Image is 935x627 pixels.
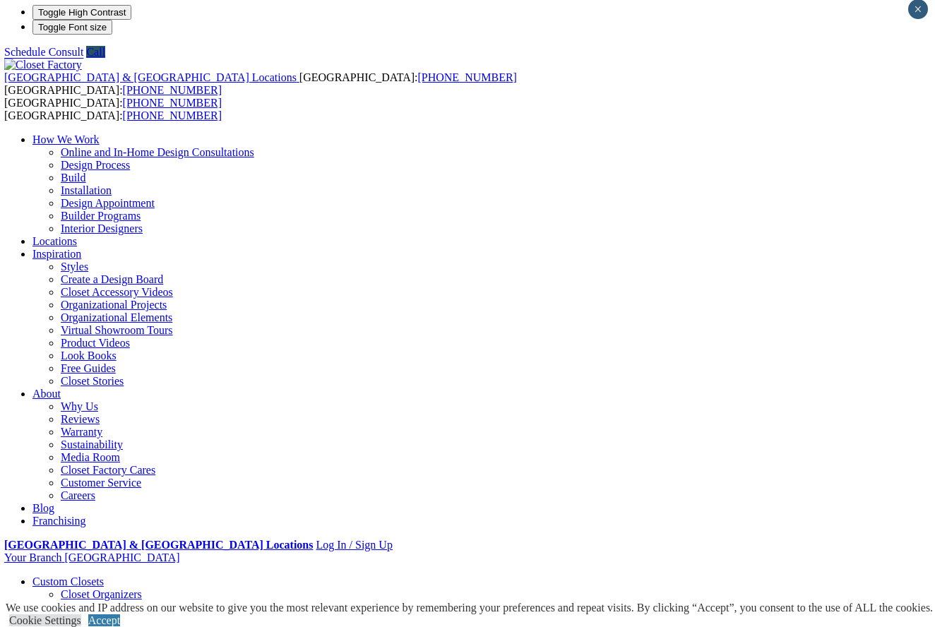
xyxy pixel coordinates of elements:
[4,551,180,563] a: Your Branch [GEOGRAPHIC_DATA]
[61,451,120,463] a: Media Room
[61,210,141,222] a: Builder Programs
[61,324,173,336] a: Virtual Showroom Tours
[4,539,313,551] a: [GEOGRAPHIC_DATA] & [GEOGRAPHIC_DATA] Locations
[61,350,117,362] a: Look Books
[61,159,130,171] a: Design Process
[32,575,104,587] a: Custom Closets
[61,261,88,273] a: Styles
[86,46,105,58] a: Call
[61,286,173,298] a: Closet Accessory Videos
[61,299,167,311] a: Organizational Projects
[38,22,107,32] span: Toggle Font size
[61,601,136,613] a: Dressing Rooms
[4,46,83,58] a: Schedule Consult
[61,426,102,438] a: Warranty
[32,235,77,247] a: Locations
[4,71,299,83] a: [GEOGRAPHIC_DATA] & [GEOGRAPHIC_DATA] Locations
[32,388,61,400] a: About
[123,84,222,96] a: [PHONE_NUMBER]
[61,197,155,209] a: Design Appointment
[123,97,222,109] a: [PHONE_NUMBER]
[4,59,82,71] img: Closet Factory
[61,337,130,349] a: Product Videos
[316,539,392,551] a: Log In / Sign Up
[61,273,163,285] a: Create a Design Board
[61,362,116,374] a: Free Guides
[4,71,517,96] span: [GEOGRAPHIC_DATA]: [GEOGRAPHIC_DATA]:
[417,71,516,83] a: [PHONE_NUMBER]
[61,146,254,158] a: Online and In-Home Design Consultations
[32,515,86,527] a: Franchising
[61,222,143,234] a: Interior Designers
[4,71,297,83] span: [GEOGRAPHIC_DATA] & [GEOGRAPHIC_DATA] Locations
[61,464,155,476] a: Closet Factory Cares
[61,489,95,501] a: Careers
[88,614,120,626] a: Accept
[64,551,179,563] span: [GEOGRAPHIC_DATA]
[9,614,81,626] a: Cookie Settings
[61,413,100,425] a: Reviews
[61,375,124,387] a: Closet Stories
[6,602,933,614] div: We use cookies and IP address on our website to give you the most relevant experience by remember...
[61,588,142,600] a: Closet Organizers
[32,20,112,35] button: Toggle Font size
[4,97,222,121] span: [GEOGRAPHIC_DATA]: [GEOGRAPHIC_DATA]:
[61,311,172,323] a: Organizational Elements
[32,248,81,260] a: Inspiration
[4,551,61,563] span: Your Branch
[38,7,126,18] span: Toggle High Contrast
[32,502,54,514] a: Blog
[61,438,123,450] a: Sustainability
[61,172,86,184] a: Build
[61,400,98,412] a: Why Us
[32,133,100,145] a: How We Work
[61,477,141,489] a: Customer Service
[61,184,112,196] a: Installation
[123,109,222,121] a: [PHONE_NUMBER]
[32,5,131,20] button: Toggle High Contrast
